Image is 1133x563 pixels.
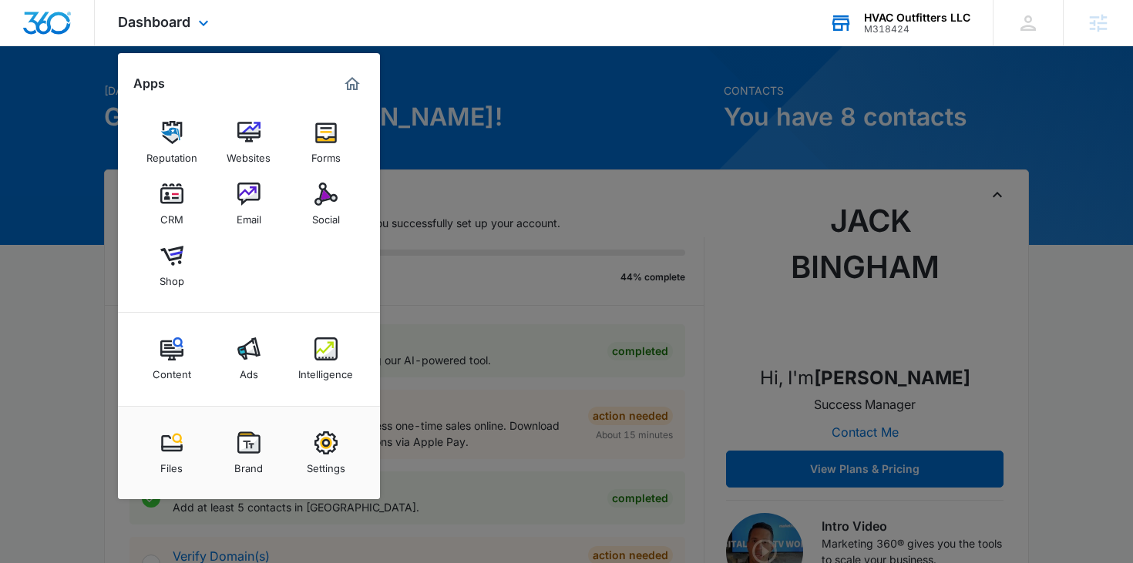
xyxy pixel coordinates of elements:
a: Email [220,175,278,233]
div: Reputation [146,144,197,164]
a: Brand [220,424,278,482]
a: Marketing 360® Dashboard [340,72,365,96]
a: Ads [220,330,278,388]
h2: Apps [133,76,165,91]
a: Forms [297,113,355,172]
div: Shop [160,267,184,287]
div: Websites [227,144,271,164]
a: Files [143,424,201,482]
a: Reputation [143,113,201,172]
div: Forms [311,144,341,164]
a: Shop [143,236,201,295]
div: account id [864,24,970,35]
div: Intelligence [298,360,353,380]
div: Social [312,206,340,226]
a: Social [297,175,355,233]
div: account name [864,12,970,24]
a: Websites [220,113,278,172]
div: Files [160,454,183,474]
div: Content [153,360,191,380]
a: Settings [297,424,355,482]
span: Dashboard [118,14,190,30]
div: Brand [234,454,263,474]
a: Content [143,330,201,388]
div: Email [237,206,261,226]
div: Ads [240,360,258,380]
a: CRM [143,175,201,233]
div: CRM [160,206,183,226]
div: Settings [307,454,345,474]
a: Intelligence [297,330,355,388]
